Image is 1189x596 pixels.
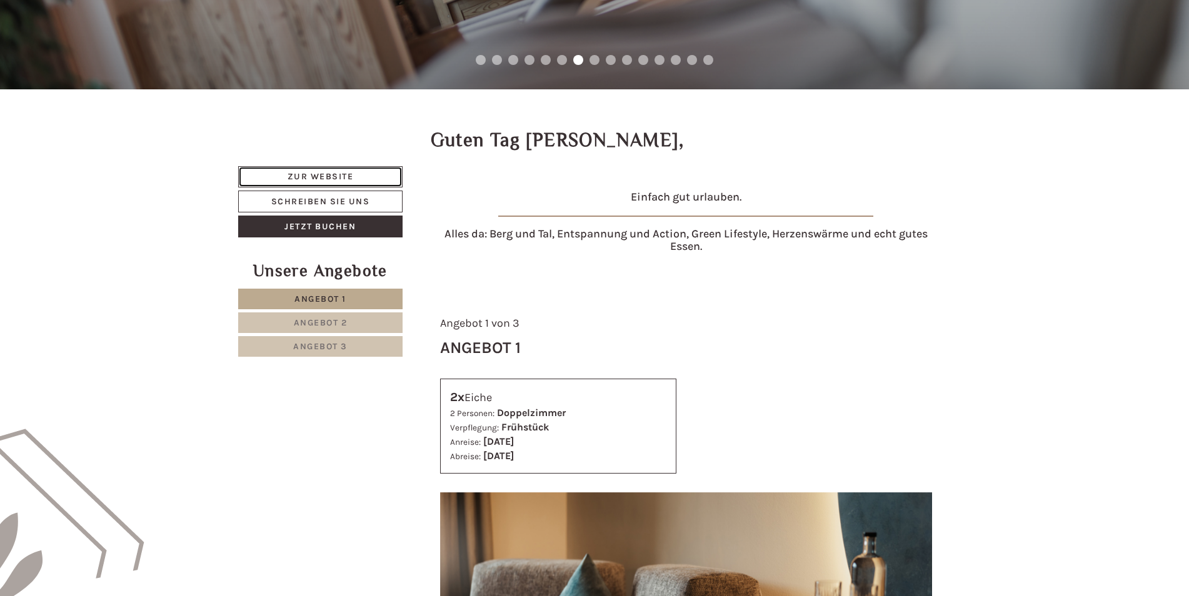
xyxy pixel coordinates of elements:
div: Eiche [450,389,667,407]
b: Doppelzimmer [497,407,566,419]
a: Jetzt buchen [238,216,403,237]
h4: Alles da: Berg und Tal, Entspannung und Action, Green Lifestyle, Herzenswärme und echt gutes Essen. [440,228,933,253]
b: 2x [450,390,464,404]
small: Anreise: [450,437,481,447]
small: Abreise: [450,452,481,461]
span: Angebot 1 von 3 [440,316,519,330]
span: Angebot 3 [293,341,348,352]
small: 2 Personen: [450,409,494,418]
button: Senden [413,329,491,351]
small: Verpflegung: [450,423,499,432]
span: Angebot 2 [294,317,348,328]
h1: Guten Tag [PERSON_NAME], [431,130,685,151]
div: Hotel B&B Feldmessner [19,36,203,46]
div: Unsere Angebote [238,259,403,282]
small: 19:57 [19,61,203,69]
h4: Einfach gut urlauben. [440,191,933,204]
div: Angebot 1 [440,336,521,359]
img: image [498,216,873,217]
a: Schreiben Sie uns [238,191,403,212]
div: [DATE] [224,9,268,31]
b: Frühstück [501,421,549,433]
b: [DATE] [483,435,514,447]
div: Guten Tag, wie können wir Ihnen helfen? [9,34,209,72]
a: Zur Website [238,166,403,187]
span: Angebot 1 [294,294,346,304]
b: [DATE] [483,450,514,462]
